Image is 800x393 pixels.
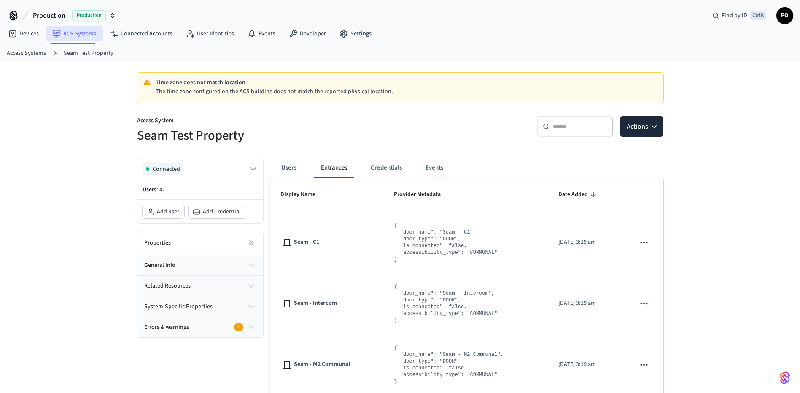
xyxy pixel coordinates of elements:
[137,127,395,144] h5: Seam Test Property
[294,238,319,247] span: Seam - C1
[776,7,793,24] button: PO
[137,317,263,337] button: Errors & warnings1
[394,222,497,263] pre: { "door_name": "Seam - C1", "door_type": "DOOR", "is_connected": false, "accessibility_type": "CO...
[157,207,179,216] span: Add user
[159,186,165,194] span: 47
[64,49,113,58] a: Seam Test Property
[144,282,191,291] span: related resources
[558,299,615,308] p: [DATE] 3:19 am
[143,205,184,218] button: Add user
[314,158,354,178] button: Entrances
[780,371,790,385] img: SeamLogoGradient.69752ec5.svg
[706,8,773,23] div: Find by IDCtrl K
[294,360,350,369] span: Seam - M2 Communal
[143,163,258,175] button: Connected
[241,26,282,41] a: Events
[419,158,450,178] button: Events
[72,10,106,21] span: Production
[103,26,179,41] a: Connected Accounts
[179,26,241,41] a: User Identities
[274,158,304,178] button: Users
[394,283,497,324] pre: { "door_name": "Seam - Intercom", "door_type": "DOOR", "is_connected": false, "accessibility_type...
[2,26,46,41] a: Devices
[144,302,213,311] span: system-specific properties
[7,49,46,58] a: Access Systems
[153,165,180,173] span: Connected
[558,238,615,247] p: [DATE] 3:19 am
[156,78,657,87] p: Time zone does not match location
[394,188,452,201] span: Provider Metadata
[294,299,337,308] span: Seam - Intercom
[137,296,263,317] button: system-specific properties
[280,188,326,201] span: Display Name
[282,26,333,41] a: Developer
[144,323,189,332] span: Errors & warnings
[558,188,599,201] span: Date Added
[137,116,395,127] p: Access System
[620,116,663,137] button: Actions
[137,276,263,296] button: related resources
[394,345,503,385] pre: { "door_name": "Seam - M2 Communal", "door_type": "DOOR", "is_connected": false, "accessibility_t...
[333,26,378,41] a: Settings
[750,11,766,20] span: Ctrl K
[143,186,258,194] p: Users:
[46,26,103,41] a: ACS Systems
[558,188,588,201] span: Date Added
[189,205,246,218] button: Add Credential
[777,8,792,23] span: PO
[33,11,65,21] span: Production
[234,323,243,331] div: 1
[203,207,241,216] span: Add Credential
[156,87,657,96] p: The time zone configured on the ACS building does not match the reported physical location.
[137,255,263,275] button: general info
[364,158,409,178] button: Credentials
[722,11,747,20] span: Find by ID
[144,261,175,270] span: general info
[558,360,615,369] p: [DATE] 3:19 am
[144,239,171,247] h2: Properties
